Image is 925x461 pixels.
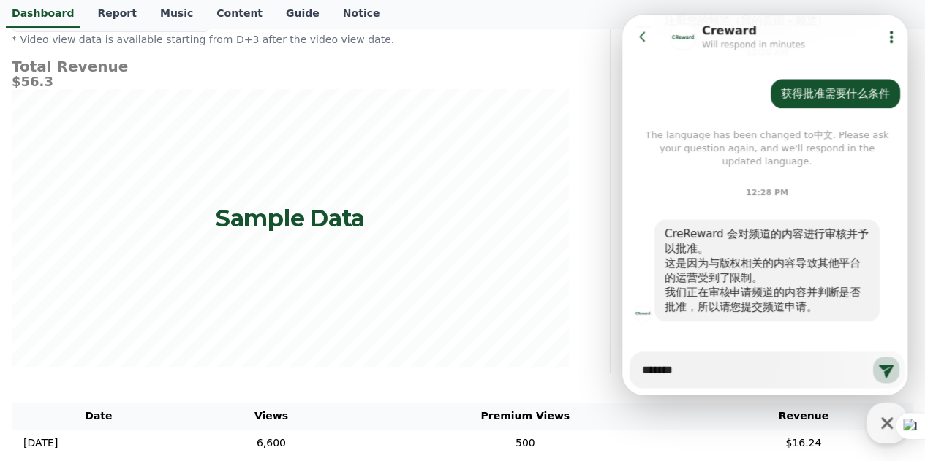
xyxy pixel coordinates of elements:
p: Sample Data [216,205,365,232]
h5: $56.3 [12,75,569,89]
h4: Total Revenue [12,58,569,75]
p: [DATE] [23,435,58,451]
td: $16.24 [693,430,913,457]
td: 6,600 [186,430,357,457]
th: Date [12,403,186,430]
iframe: Channel chat [622,15,907,395]
th: Views [186,403,357,430]
th: Premium Views [357,403,693,430]
th: Revenue [693,403,913,430]
td: 500 [357,430,693,457]
p: * Video view data is available starting from D+3 after the video view date. [12,32,569,47]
